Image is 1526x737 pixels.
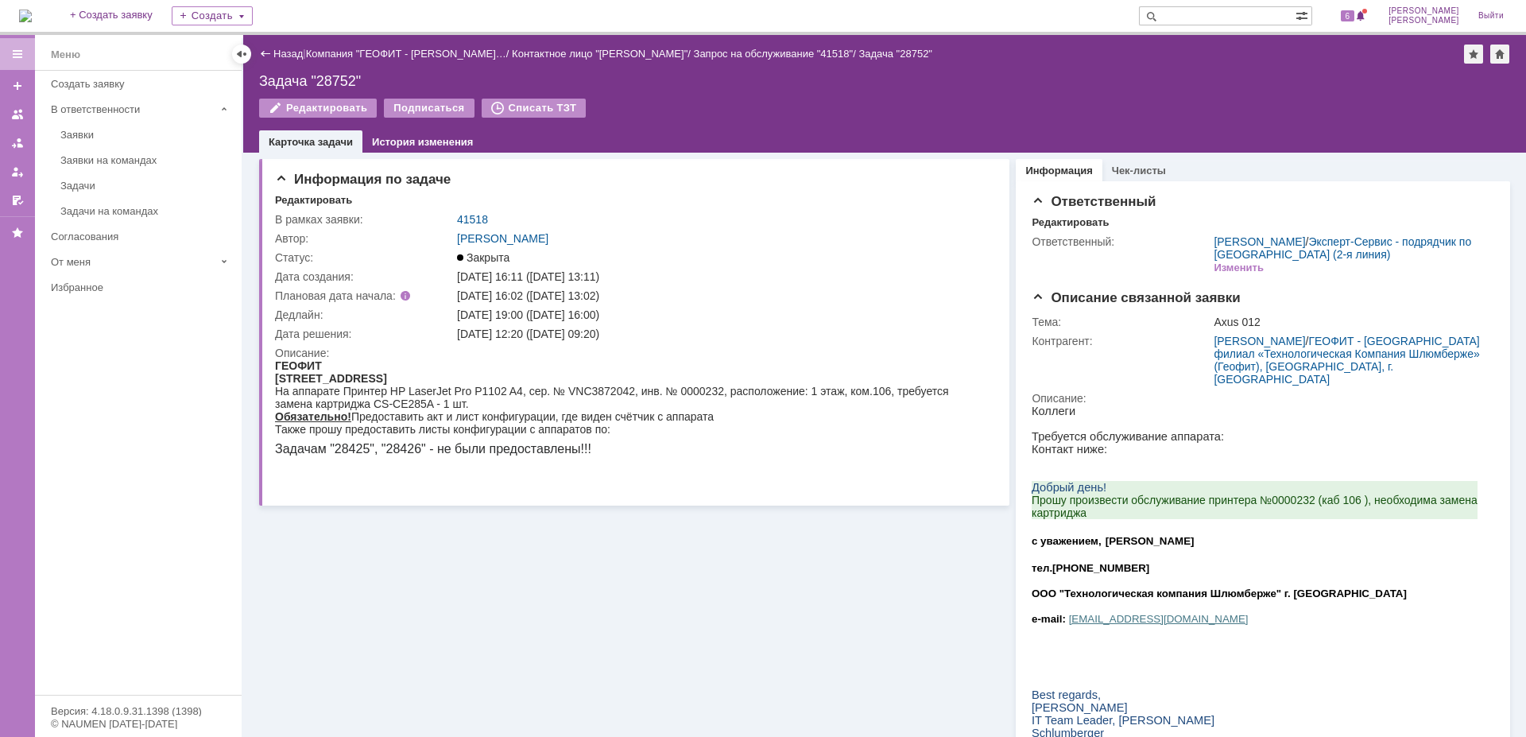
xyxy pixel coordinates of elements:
[5,73,30,99] a: Создать заявку
[512,48,693,60] div: /
[1389,16,1459,25] span: [PERSON_NAME]
[1389,6,1459,16] span: [PERSON_NAME]
[1214,235,1471,261] a: Эксперт-Сервис - подрядчик по [GEOGRAPHIC_DATA] (2-я линия)
[1025,165,1092,176] a: Информация
[275,347,990,359] div: Описание:
[51,78,232,90] div: Создать заявку
[275,289,435,302] div: Плановая дата начала:
[275,232,454,245] div: Автор:
[19,10,32,22] a: Перейти на домашнюю страницу
[1490,45,1509,64] div: Сделать домашней страницей
[54,122,238,147] a: Заявки
[372,136,473,148] a: История изменения
[1032,290,1240,305] span: Описание связанной заявки
[5,188,30,213] a: Мои согласования
[259,73,1510,89] div: Задача "28752"
[1214,335,1486,386] div: /
[51,256,215,268] div: От меня
[19,10,32,22] img: logo
[5,130,30,156] a: Заявки в моей ответственности
[51,706,226,716] div: Версия: 4.18.0.9.31.1398 (1398)
[1214,235,1305,248] a: [PERSON_NAME]
[45,72,238,96] a: Создать заявку
[457,251,509,264] span: Закрыта
[1214,335,1305,347] a: [PERSON_NAME]
[275,308,454,321] div: Дедлайн:
[60,154,232,166] div: Заявки на командах
[1341,10,1355,21] span: 6
[457,232,548,245] a: [PERSON_NAME]
[60,129,232,141] div: Заявки
[457,308,986,321] div: [DATE] 19:00 ([DATE] 16:00)
[1032,316,1210,328] div: Тема:
[1032,216,1109,229] div: Редактировать
[269,136,353,148] a: Карточка задачи
[60,180,232,192] div: Задачи
[457,270,986,283] div: [DATE] 16:11 ([DATE] 13:11)
[273,48,303,60] a: Назад
[275,328,454,340] div: Дата решения:
[51,719,226,729] div: © NAUMEN [DATE]-[DATE]
[51,45,80,64] div: Меню
[306,48,512,60] div: /
[275,194,352,207] div: Редактировать
[512,48,687,60] a: Контактное лицо "[PERSON_NAME]"
[54,173,238,198] a: Задачи
[74,130,163,142] span: [PERSON_NAME]
[51,281,215,293] div: Избранное
[232,45,251,64] div: Скрыть меню
[1032,194,1156,209] span: Ответственный
[5,102,30,127] a: Заявки на командах
[45,224,238,249] a: Согласования
[1214,316,1486,328] div: Axus 012
[1464,45,1483,64] div: Добавить в избранное
[306,48,506,60] a: Компания "ГЕОФИТ - [PERSON_NAME]…
[1214,262,1264,274] div: Изменить
[275,213,454,226] div: В рамках заявки:
[54,148,238,173] a: Заявки на командах
[51,103,215,115] div: В ответственности
[172,6,253,25] div: Создать
[54,199,238,223] a: Задачи на командах
[457,289,986,302] div: [DATE] 16:02 ([DATE] 13:02)
[37,208,217,220] a: [EMAIL_ADDRESS][DOMAIN_NAME]
[56,386,254,398] a: [EMAIL_ADDRESS][DOMAIN_NAME]
[303,47,305,59] div: |
[858,48,932,60] div: Задача "28752"
[457,213,488,226] a: 41518
[1214,335,1479,386] a: ГЕОФИТ - [GEOGRAPHIC_DATA] филиал «Технологическая Компания Шлюмберже» (Геофит), [GEOGRAPHIC_DATA...
[275,270,454,283] div: Дата создания:
[694,48,854,60] a: Запрос на обслуживание "41518"
[5,159,30,184] a: Мои заявки
[1112,165,1166,176] a: Чек-листы
[1032,335,1210,347] div: Контрагент:
[60,205,232,217] div: Задачи на командах
[1032,392,1489,405] div: Описание:
[51,231,232,242] div: Согласования
[1032,235,1210,248] div: Ответственный:
[1214,235,1486,261] div: /
[275,172,451,187] span: Информация по задаче
[457,328,986,340] div: [DATE] 12:20 ([DATE] 09:20)
[694,48,859,60] div: /
[1296,7,1311,22] span: Расширенный поиск
[275,251,454,264] div: Статус:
